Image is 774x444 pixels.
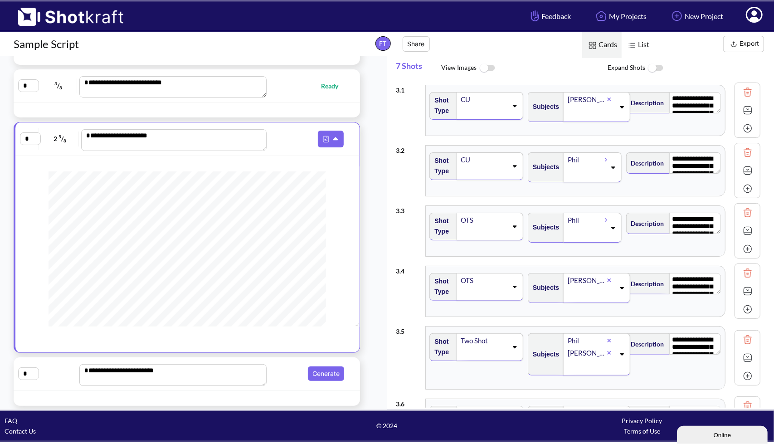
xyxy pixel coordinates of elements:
img: Trash Icon [741,266,755,280]
img: Add Icon [741,182,755,195]
span: 3 [54,81,57,86]
a: My Projects [587,4,653,28]
img: Add Icon [741,369,755,383]
div: Medium [460,407,508,420]
img: Hand Icon [529,8,541,24]
div: 3 . 5 [396,322,421,337]
img: Expand Icon [741,284,755,298]
div: 3 . 4 [396,261,421,276]
img: ToggleOff Icon [477,59,497,78]
span: Subjects [528,280,559,295]
img: Pdf Icon [320,133,332,145]
span: Cards [582,32,622,58]
span: Expand Shots [608,59,774,78]
div: Phil [567,214,605,226]
span: Description [627,216,664,231]
img: Export Icon [728,39,740,50]
span: Shot Type [430,334,452,360]
button: Generate [308,366,344,381]
img: Add Icon [741,303,755,316]
img: Add Icon [741,122,755,135]
div: Phil [567,154,605,166]
span: Description [627,337,664,351]
img: ToggleOff Icon [645,59,666,78]
span: Ready [321,81,347,91]
span: Subjects [528,99,559,114]
span: Shot Type [430,274,452,299]
span: 7 Shots [396,56,442,80]
span: Subjects [528,160,559,175]
span: / [39,78,77,93]
a: Contact Us [5,427,36,435]
div: Privacy Policy [515,415,769,426]
span: 8 [63,138,66,144]
div: [PERSON_NAME] [567,407,607,420]
div: 3 . 6 [396,394,421,409]
a: New Project [662,4,730,28]
button: Export [723,36,764,52]
div: OTS [460,274,508,287]
div: 3 . 2 [396,141,421,156]
span: View Images [442,59,608,78]
img: List Icon [626,39,638,51]
span: Feedback [529,11,571,21]
img: Expand Icon [741,103,755,117]
img: Trash Icon [741,333,755,346]
span: Shot Type [430,214,452,239]
span: Shot Type [430,93,452,118]
span: 8 [59,85,62,90]
span: Description [627,95,664,110]
span: © 2024 [259,420,514,431]
img: Expand Icon [741,164,755,177]
div: Two Shot [460,335,508,347]
div: Terms of Use [515,426,769,436]
img: Trash Icon [741,146,755,159]
span: Shot Type [430,153,452,179]
a: FAQ [5,417,17,424]
button: Share [403,36,430,52]
iframe: chat widget [677,424,769,444]
span: 5 [58,134,61,139]
span: Description [627,276,664,291]
img: Trash Icon [741,399,755,413]
span: Shot Type [430,407,452,432]
div: [PERSON_NAME] [567,93,607,106]
span: 2 / [41,132,79,146]
div: 3 . 3 [396,201,421,216]
span: Subjects [528,347,559,362]
span: List [622,32,654,58]
div: OTS [460,214,508,226]
div: CU [460,154,508,166]
div: 3 . 1 [396,80,421,95]
img: Expand Icon [741,351,755,365]
img: Add Icon [741,242,755,256]
img: Home Icon [594,8,609,24]
span: FT [375,36,391,51]
div: Phil [567,335,607,347]
div: CU [460,93,508,106]
span: Subjects [528,220,559,235]
img: Expand Icon [741,224,755,238]
div: [PERSON_NAME] [567,347,607,359]
img: Trash Icon [741,85,755,99]
div: [PERSON_NAME] [567,274,607,287]
img: Trash Icon [741,206,755,220]
img: Add Icon [669,8,685,24]
img: Card Icon [587,39,599,51]
span: Description [627,156,664,171]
